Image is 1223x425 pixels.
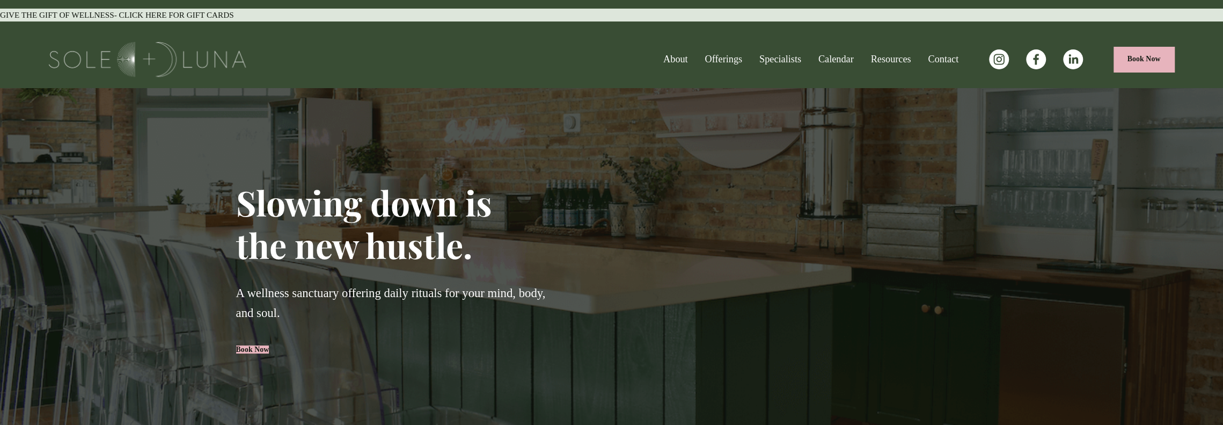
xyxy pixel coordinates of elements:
[663,51,688,68] a: About
[1063,49,1083,69] a: LinkedIn
[818,51,854,68] a: Calendar
[705,51,742,68] a: folder dropdown
[928,51,958,68] a: Contact
[49,42,246,77] img: Sole + Luna
[759,51,801,68] a: Specialists
[870,51,911,68] a: folder dropdown
[236,284,546,323] p: A wellness sanctuary offering daily rituals for your mind, body, and soul.
[989,49,1009,69] a: instagram-unauth
[705,52,742,67] span: Offerings
[1114,47,1174,72] a: Book Now
[236,345,269,354] a: Book Now
[870,52,911,67] span: Resources
[236,182,546,266] h1: Slowing down is the new hustle.
[1026,49,1046,69] a: facebook-unauth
